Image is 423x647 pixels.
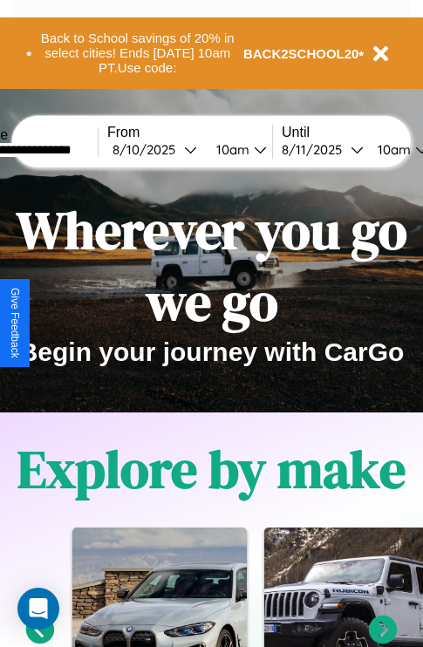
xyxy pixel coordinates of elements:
[32,26,243,80] button: Back to School savings of 20% in select cities! Ends [DATE] 10am PT.Use code:
[282,141,351,158] div: 8 / 11 / 2025
[17,588,59,630] div: Open Intercom Messenger
[9,288,21,358] div: Give Feedback
[17,433,406,505] h1: Explore by make
[107,125,272,140] label: From
[369,141,415,158] div: 10am
[208,141,254,158] div: 10am
[243,46,359,61] b: BACK2SCHOOL20
[202,140,272,159] button: 10am
[113,141,184,158] div: 8 / 10 / 2025
[107,140,202,159] button: 8/10/2025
